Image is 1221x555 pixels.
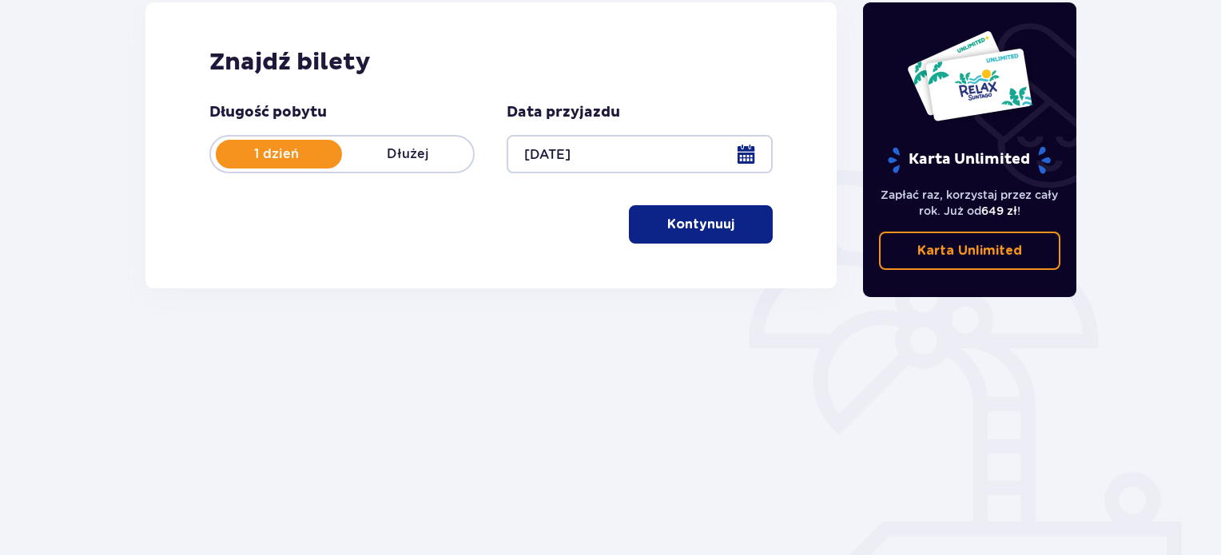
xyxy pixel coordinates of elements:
h2: Znajdź bilety [209,47,773,77]
p: Dłużej [342,145,473,163]
button: Kontynuuj [629,205,773,244]
p: Karta Unlimited [917,242,1022,260]
span: 649 zł [981,204,1017,217]
p: 1 dzień [211,145,342,163]
a: Karta Unlimited [879,232,1061,270]
p: Karta Unlimited [886,146,1052,174]
p: Zapłać raz, korzystaj przez cały rok. Już od ! [879,187,1061,219]
p: Data przyjazdu [507,103,620,122]
p: Długość pobytu [209,103,327,122]
p: Kontynuuj [667,216,734,233]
